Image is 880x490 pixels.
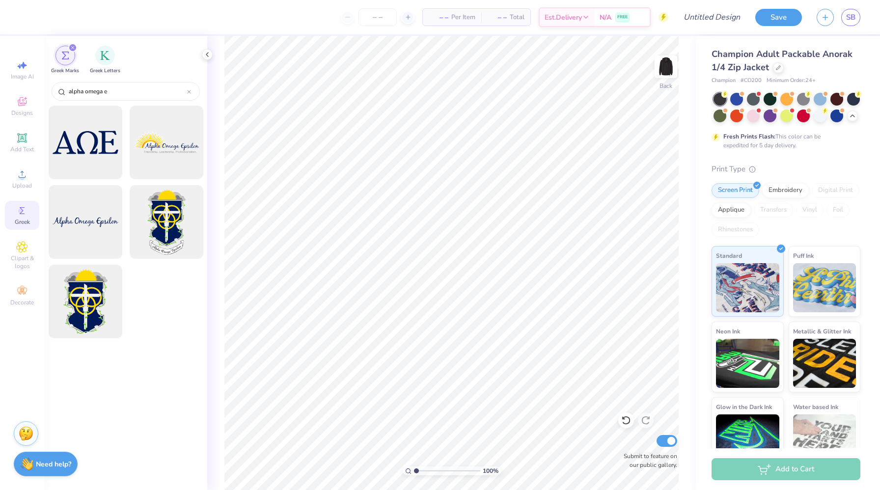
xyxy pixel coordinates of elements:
[68,86,187,96] input: Try "Alpha"
[712,77,736,85] span: Champion
[12,182,32,190] span: Upload
[656,57,676,77] img: Back
[712,183,759,198] div: Screen Print
[793,339,856,388] img: Metallic & Glitter Ink
[51,67,79,75] span: Greek Marks
[15,218,30,226] span: Greek
[716,402,772,412] span: Glow in the Dark Ink
[36,460,71,469] strong: Need help?
[793,250,814,261] span: Puff Ink
[90,46,120,75] div: filter for Greek Letters
[755,9,802,26] button: Save
[483,466,498,475] span: 100 %
[100,51,110,60] img: Greek Letters Image
[617,14,628,21] span: FREE
[716,414,779,463] img: Glow in the Dark Ink
[451,12,475,23] span: Per Item
[826,203,850,218] div: Foil
[660,82,672,90] div: Back
[358,8,397,26] input: – –
[51,46,79,75] div: filter for Greek Marks
[712,203,751,218] div: Applique
[793,263,856,312] img: Puff Ink
[841,9,860,26] a: SB
[716,250,742,261] span: Standard
[716,339,779,388] img: Neon Ink
[510,12,524,23] span: Total
[712,222,759,237] div: Rhinestones
[712,163,860,175] div: Print Type
[793,414,856,463] img: Water based Ink
[10,145,34,153] span: Add Text
[618,452,677,469] label: Submit to feature on our public gallery.
[767,77,816,85] span: Minimum Order: 24 +
[712,48,852,73] span: Champion Adult Packable Anorak 1/4 Zip Jacket
[741,77,762,85] span: # CO200
[793,402,838,412] span: Water based Ink
[793,326,851,336] span: Metallic & Glitter Ink
[716,263,779,312] img: Standard
[676,7,748,27] input: Untitled Design
[61,52,69,59] img: Greek Marks Image
[429,12,448,23] span: – –
[90,46,120,75] button: filter button
[90,67,120,75] span: Greek Letters
[846,12,855,23] span: SB
[812,183,859,198] div: Digital Print
[723,133,775,140] strong: Fresh Prints Flash:
[754,203,793,218] div: Transfers
[10,299,34,306] span: Decorate
[723,132,844,150] div: This color can be expedited for 5 day delivery.
[5,254,39,270] span: Clipart & logos
[11,109,33,117] span: Designs
[796,203,824,218] div: Vinyl
[600,12,611,23] span: N/A
[51,46,79,75] button: filter button
[716,326,740,336] span: Neon Ink
[762,183,809,198] div: Embroidery
[11,73,34,81] span: Image AI
[487,12,507,23] span: – –
[545,12,582,23] span: Est. Delivery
